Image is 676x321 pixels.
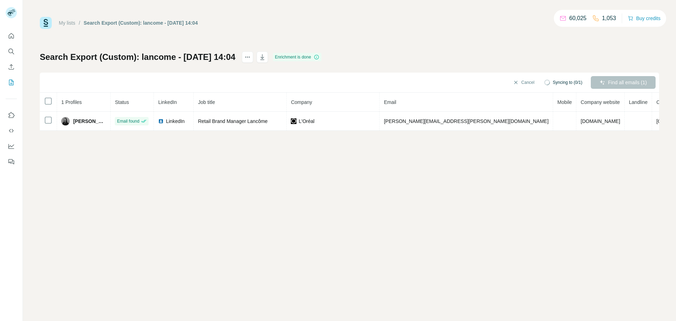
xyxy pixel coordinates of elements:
span: Job title [198,99,215,105]
span: [DOMAIN_NAME] [581,118,620,124]
button: actions [242,51,253,63]
button: Enrich CSV [6,61,17,73]
button: Buy credits [628,13,661,23]
h1: Search Export (Custom): lancome - [DATE] 14:04 [40,51,236,63]
img: Avatar [61,117,70,125]
span: Company website [581,99,620,105]
p: 60,025 [569,14,587,23]
span: Country [656,99,674,105]
span: LinkedIn [158,99,177,105]
div: Search Export (Custom): lancome - [DATE] 14:04 [84,19,198,26]
span: Status [115,99,129,105]
span: Email found [117,118,139,124]
span: Syncing to (0/1) [553,79,582,86]
a: My lists [59,20,75,26]
span: Email [384,99,396,105]
button: Dashboard [6,140,17,153]
img: company-logo [291,118,296,124]
div: Enrichment is done [273,53,322,61]
img: LinkedIn logo [158,118,164,124]
button: My lists [6,76,17,89]
span: Company [291,99,312,105]
span: Retail Brand Manager Lancôme [198,118,268,124]
span: Mobile [557,99,572,105]
span: [PERSON_NAME] [73,118,106,125]
li: / [79,19,80,26]
span: 1 Profiles [61,99,82,105]
button: Use Surfe on LinkedIn [6,109,17,122]
img: Surfe Logo [40,17,52,29]
button: Quick start [6,30,17,42]
button: Search [6,45,17,58]
span: Landline [629,99,647,105]
button: Cancel [508,76,539,89]
p: 1,053 [602,14,616,23]
span: LinkedIn [166,118,184,125]
button: Use Surfe API [6,124,17,137]
span: L'Oréal [299,118,314,125]
span: [PERSON_NAME][EMAIL_ADDRESS][PERSON_NAME][DOMAIN_NAME] [384,118,549,124]
button: Feedback [6,155,17,168]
